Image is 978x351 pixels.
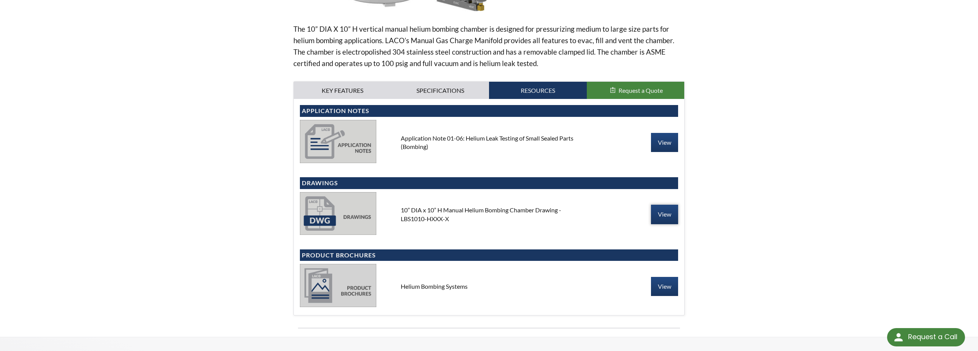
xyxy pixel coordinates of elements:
[892,331,905,343] img: round button
[302,251,676,259] h4: Product Brochures
[887,328,965,346] div: Request a Call
[293,23,685,69] p: The 10” DIA X 10” H vertical manual helium bombing chamber is designed for pressurizing medium to...
[651,205,678,224] a: View
[395,134,584,151] div: Application Note 01-06: Helium Leak Testing of Small Sealed Parts (Bombing)
[294,82,392,99] a: Key Features
[300,264,376,307] img: product_brochures-81b49242bb8394b31c113ade466a77c846893fb1009a796a1a03a1a1c57cbc37.jpg
[619,87,663,94] span: Request a Quote
[489,82,587,99] a: Resources
[392,82,489,99] a: Specifications
[300,192,376,235] img: drawings-dbc82c2fa099a12033583e1b2f5f2fc87839638bef2df456352de0ba3a5177af.jpg
[300,120,376,163] img: application_notes-bfb0ca2ddc37ee8af0a701952c1737d2a1698857695019d33d0f867ca2d829ce.jpg
[302,107,676,115] h4: Application Notes
[587,82,685,99] button: Request a Quote
[395,282,584,291] div: Helium Bombing Systems
[908,328,957,346] div: Request a Call
[651,133,678,152] a: View
[302,179,676,187] h4: Drawings
[395,206,584,223] div: 10” DIA x 10” H Manual Helium Bombing Chamber Drawing - LBS1010-HXXX-X
[651,277,678,296] a: View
